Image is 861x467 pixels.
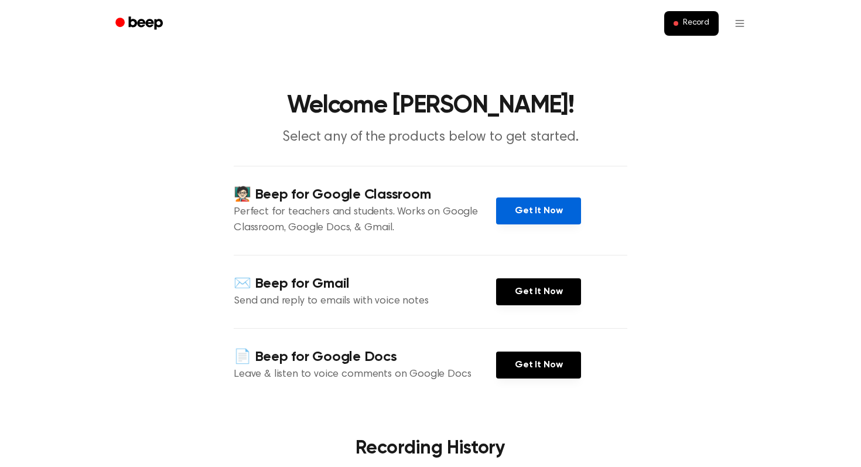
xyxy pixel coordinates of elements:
button: Open menu [726,9,754,38]
button: Record [664,11,719,36]
span: Record [683,18,709,29]
p: Select any of the products below to get started. [206,128,655,147]
p: Perfect for teachers and students. Works on Google Classroom, Google Docs, & Gmail. [234,204,496,236]
h4: 📄 Beep for Google Docs [234,347,496,367]
a: Get It Now [496,197,581,224]
h3: Recording History [252,434,609,462]
h4: 🧑🏻‍🏫 Beep for Google Classroom [234,185,496,204]
a: Beep [107,12,173,35]
a: Get It Now [496,278,581,305]
h1: Welcome [PERSON_NAME]! [131,94,730,118]
p: Leave & listen to voice comments on Google Docs [234,367,496,383]
p: Send and reply to emails with voice notes [234,294,496,309]
h4: ✉️ Beep for Gmail [234,274,496,294]
a: Get It Now [496,352,581,379]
